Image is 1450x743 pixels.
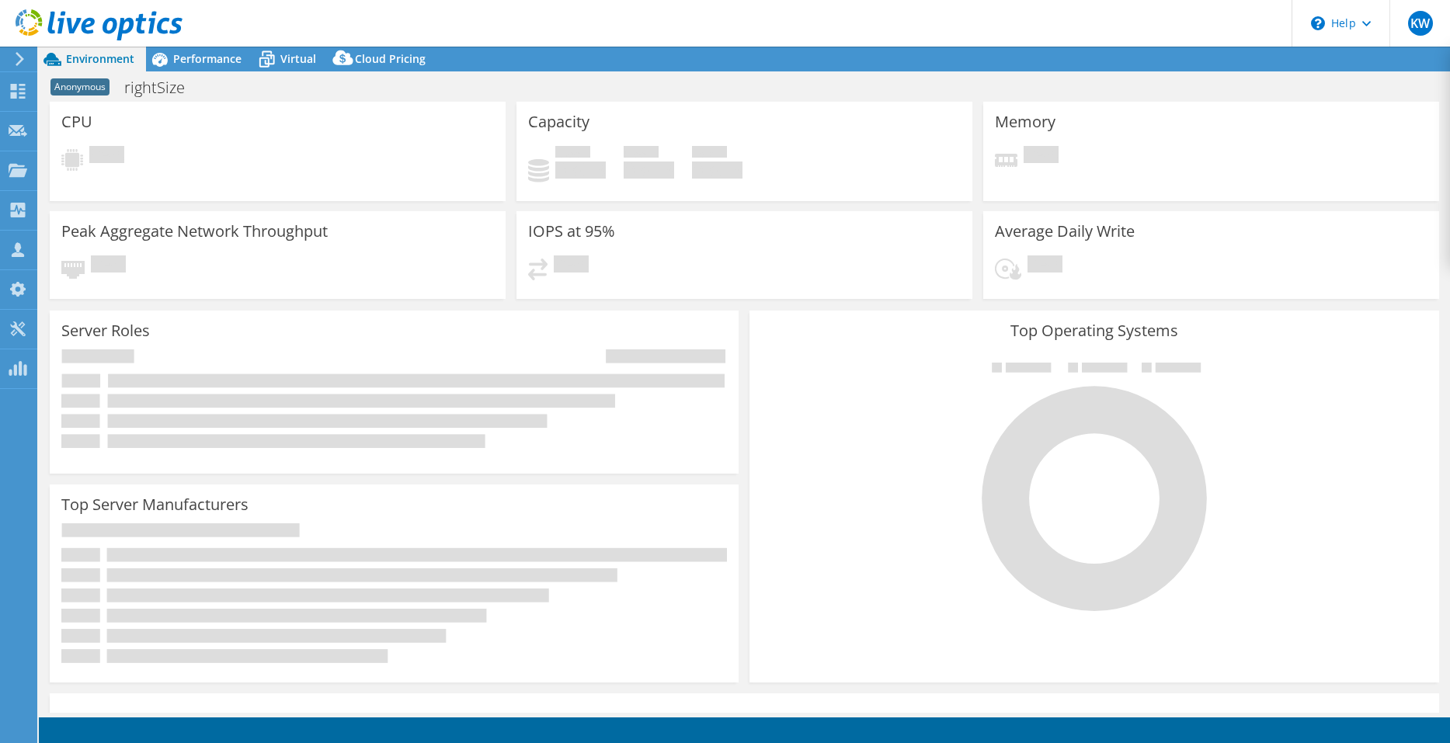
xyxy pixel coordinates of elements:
h3: IOPS at 95% [528,223,615,240]
span: Cloud Pricing [355,51,426,66]
h3: Server Roles [61,322,150,339]
span: Pending [91,255,126,276]
h3: Peak Aggregate Network Throughput [61,223,328,240]
span: Free [624,146,659,161]
span: Pending [554,255,589,276]
span: Pending [89,146,124,167]
h3: CPU [61,113,92,130]
span: Total [692,146,727,161]
span: Pending [1028,255,1062,276]
h4: 0 GiB [555,161,606,179]
span: Environment [66,51,134,66]
h3: Capacity [528,113,589,130]
h1: rightSize [117,79,209,96]
svg: \n [1311,16,1325,30]
h3: Top Operating Systems [761,322,1427,339]
span: Virtual [280,51,316,66]
span: Pending [1024,146,1059,167]
h3: Average Daily Write [995,223,1135,240]
span: KW [1408,11,1433,36]
span: Performance [173,51,242,66]
span: Anonymous [50,78,110,95]
h4: 0 GiB [624,161,674,179]
h3: Top Server Manufacturers [61,496,249,513]
span: Used [555,146,590,161]
h3: Memory [995,113,1055,130]
h4: 0 GiB [692,161,742,179]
